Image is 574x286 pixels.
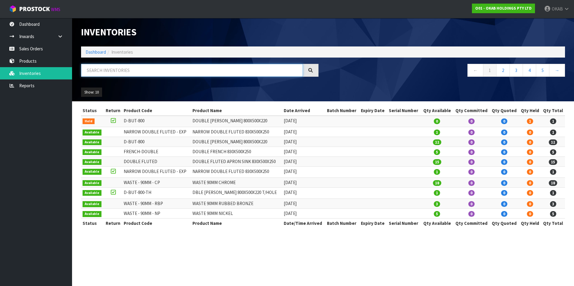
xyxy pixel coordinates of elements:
[122,116,191,127] td: D-BUT-800
[86,49,106,55] a: Dashboard
[501,190,507,196] span: 0
[83,190,101,196] span: Available
[434,190,440,196] span: 1
[191,209,282,219] td: WASTE 90MM NICKEL
[527,118,533,124] span: 1
[83,130,101,136] span: Available
[552,6,563,12] span: OKAB
[359,106,387,115] th: Expiry Date
[527,149,533,155] span: 0
[519,219,541,228] th: Qty Held
[550,201,556,207] span: 3
[527,139,533,145] span: 0
[191,199,282,209] td: WASTE 90MM RUBBED BRONZE
[527,169,533,175] span: 0
[501,169,507,175] span: 0
[501,159,507,165] span: 0
[501,211,507,217] span: 0
[433,180,441,186] span: 18
[191,156,282,166] td: DOUBLE FLUTED APRON SINK 830X500X250
[509,64,523,77] a: 3
[191,187,282,198] td: DBLE [PERSON_NAME] 800X500X220 T/HOLE
[51,7,60,12] small: WMS
[83,149,101,155] span: Available
[468,118,475,124] span: 0
[541,219,565,228] th: Qty Total
[122,127,191,137] td: NARROW DOUBLE FLUTED - EXP
[122,219,191,228] th: Product Code
[191,219,282,228] th: Product Name
[549,159,557,165] span: 15
[550,169,556,175] span: 1
[191,166,282,177] td: NARROW DOUBLE FLUTED 830X500X250
[468,149,475,155] span: 0
[501,139,507,145] span: 0
[104,219,122,228] th: Return
[475,6,532,11] strong: O01 - OKAB HOLDINGS PTY LTD
[387,106,421,115] th: Serial Number
[282,156,325,166] td: [DATE]
[282,178,325,188] td: [DATE]
[468,169,475,175] span: 0
[83,118,95,124] span: Held
[490,106,519,115] th: Qty Quoted
[122,166,191,177] td: NARROW DOUBLE FLUTED - EXP
[501,180,507,186] span: 0
[434,211,440,217] span: 5
[328,64,565,79] nav: Page navigation
[191,137,282,147] td: DOUBLE [PERSON_NAME] 800X500X220
[191,147,282,156] td: DOUBLE FRENCH 830X500X250
[282,127,325,137] td: [DATE]
[191,106,282,115] th: Product Name
[483,64,497,77] a: 1
[541,106,565,115] th: Qty Total
[83,201,101,207] span: Available
[191,116,282,127] td: DOUBLE [PERSON_NAME] 800X500X220
[501,118,507,124] span: 0
[282,106,325,115] th: Date Arrived
[122,178,191,188] td: WASTE - 90MM - CP
[83,139,101,145] span: Available
[501,149,507,155] span: 0
[81,27,319,37] h1: Inventories
[550,130,556,135] span: 1
[359,219,387,228] th: Expiry Date
[467,64,483,77] a: ←
[527,130,533,135] span: 0
[468,201,475,207] span: 0
[122,209,191,219] td: WASTE - 90MM - NP
[549,180,557,186] span: 18
[434,169,440,175] span: 1
[81,106,104,115] th: Status
[549,139,557,145] span: 12
[468,180,475,186] span: 0
[434,201,440,207] span: 3
[122,106,191,115] th: Product Code
[122,156,191,166] td: DOUBLE FLUTED
[453,106,490,115] th: Qty Committed
[468,139,475,145] span: 0
[468,190,475,196] span: 0
[282,199,325,209] td: [DATE]
[527,190,533,196] span: 0
[83,180,101,186] span: Available
[81,88,102,97] button: Show: 10
[81,219,104,228] th: Status
[83,159,101,165] span: Available
[536,64,549,77] a: 5
[523,64,536,77] a: 4
[549,64,565,77] a: →
[421,219,453,228] th: Qty Available
[433,159,441,165] span: 15
[387,219,421,228] th: Serial Number
[453,219,490,228] th: Qty Committed
[122,199,191,209] td: WASTE - 90MM - RBP
[550,211,556,217] span: 5
[282,147,325,156] td: [DATE]
[550,149,556,155] span: 5
[433,139,441,145] span: 12
[81,64,303,77] input: Search inventories
[527,159,533,165] span: 0
[111,49,133,55] span: Inventories
[191,127,282,137] td: NARROW DOUBLE FLUTED 830X500X250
